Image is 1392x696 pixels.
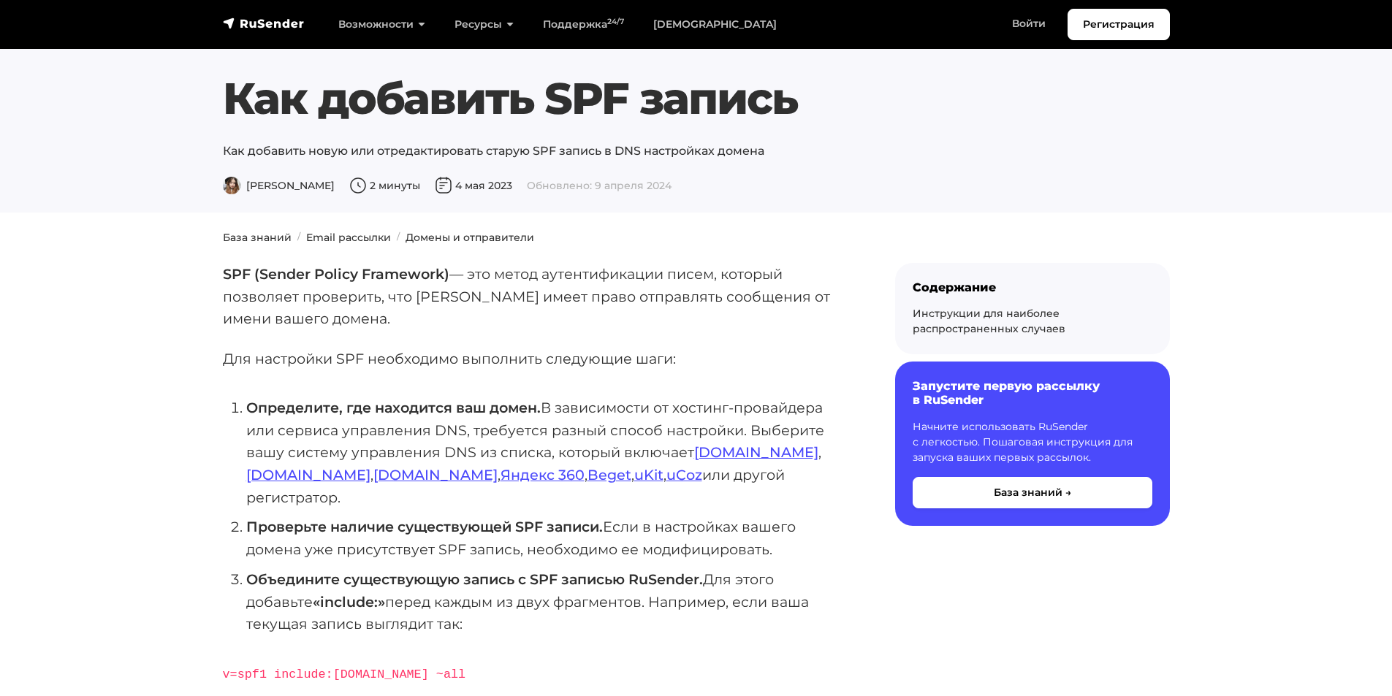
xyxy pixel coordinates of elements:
a: Домены и отправители [406,231,534,244]
h1: Как добавить SPF запись [223,72,1170,125]
a: Запустите первую рассылку в RuSender Начните использовать RuSender с легкостью. Пошаговая инструк... [895,362,1170,525]
strong: Определите, где находится ваш домен. [246,399,541,416]
p: Для настройки SPF необходимо выполнить следующие шаги: [223,348,848,370]
h6: Запустите первую рассылку в RuSender [913,379,1152,407]
a: uKit [634,466,663,483]
span: Обновлено: 9 апреля 2024 [527,179,672,192]
strong: SPF (Sender Policy Framework) [223,265,449,283]
a: Яндекс 360 [501,466,585,483]
strong: «include:» [313,593,385,611]
span: 2 минуты [349,179,420,192]
a: Войти [997,9,1060,39]
strong: Проверьте наличие существующей SPF записи. [246,518,603,535]
span: 4 мая 2023 [435,179,512,192]
a: [DOMAIN_NAME] [246,466,370,483]
a: База знаний [223,231,292,244]
a: Email рассылки [306,231,391,244]
p: — это метод аутентификации писем, который позволяет проверить, что [PERSON_NAME] имеет право отпр... [223,263,848,330]
button: База знаний → [913,477,1152,508]
a: uCoz [666,466,702,483]
code: v=spf1 include:[DOMAIN_NAME] ~all [223,668,466,681]
strong: Объедините существующую запись с SPF записью RuSender. [246,570,703,588]
a: Ресурсы [440,9,528,39]
nav: breadcrumb [214,230,1179,245]
a: [DOMAIN_NAME] [373,466,498,483]
a: Инструкции для наиболее распространенных случаев [913,307,1065,335]
a: Beget [587,466,631,483]
span: [PERSON_NAME] [223,179,335,192]
li: В зависимости от хостинг-провайдера или сервиса управления DNS, требуется разный способ настройки... [246,397,848,509]
sup: 24/7 [607,17,624,26]
a: [DOMAIN_NAME] [694,443,818,461]
div: Содержание [913,280,1152,294]
img: Дата публикации [435,177,452,194]
img: Время чтения [349,177,367,194]
img: RuSender [223,16,305,31]
li: Для этого добавьте перед каждым из двух фрагментов. Например, если ваша текущая запись выглядит так: [246,568,848,635]
li: Если в настройках вашего домена уже присутствует SPF запись, необходимо ее модифицировать. [246,516,848,560]
p: Как добавить новую или отредактировать старую SPF запись в DNS настройках домена [223,142,1170,160]
a: Поддержка24/7 [528,9,639,39]
a: Регистрация [1068,9,1170,40]
p: Начните использовать RuSender с легкостью. Пошаговая инструкция для запуска ваших первых рассылок. [913,419,1152,465]
a: [DEMOGRAPHIC_DATA] [639,9,791,39]
a: Возможности [324,9,440,39]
